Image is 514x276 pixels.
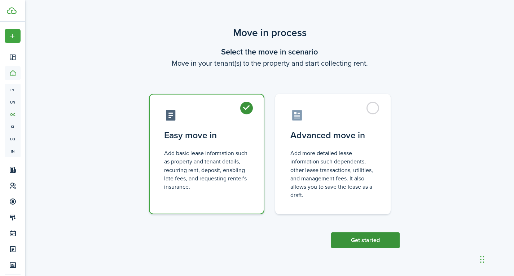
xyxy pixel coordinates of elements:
[5,133,21,145] a: eq
[5,84,21,96] a: pt
[5,96,21,108] a: un
[5,108,21,121] a: oc
[140,25,400,40] scenario-title: Move in process
[140,46,400,58] wizard-step-header-title: Select the move in scenario
[7,7,17,14] img: TenantCloud
[478,241,514,276] iframe: Chat Widget
[5,121,21,133] a: kl
[140,58,400,69] wizard-step-header-description: Move in your tenant(s) to the property and start collecting rent.
[290,129,375,142] control-radio-card-title: Advanced move in
[5,145,21,157] a: in
[5,29,21,43] button: Open menu
[290,149,375,199] control-radio-card-description: Add more detailed lease information such dependents, other lease transactions, utilities, and man...
[164,129,249,142] control-radio-card-title: Easy move in
[164,149,249,191] control-radio-card-description: Add basic lease information such as property and tenant details, recurring rent, deposit, enablin...
[480,249,484,270] div: Drag
[331,232,400,248] button: Get started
